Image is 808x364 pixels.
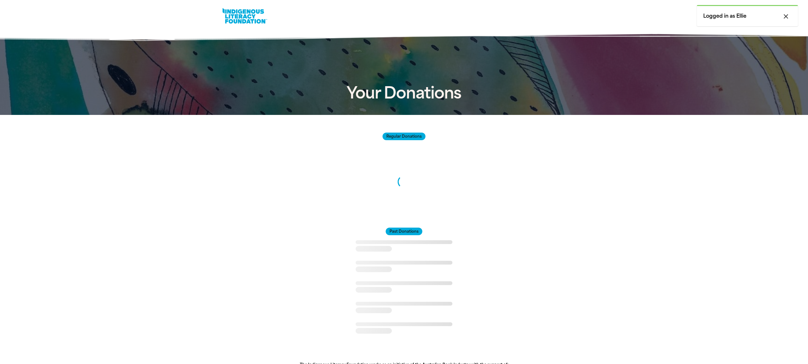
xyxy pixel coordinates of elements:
i: close [782,13,790,20]
span: Regular Donations [383,133,425,140]
div: Paginated content [294,240,514,337]
div: Donation stream [294,240,514,337]
span: Your Donations [347,83,462,103]
div: Logged in as Ellie [697,5,798,26]
button: close [780,12,792,21]
span: Past Donations [386,228,422,235]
